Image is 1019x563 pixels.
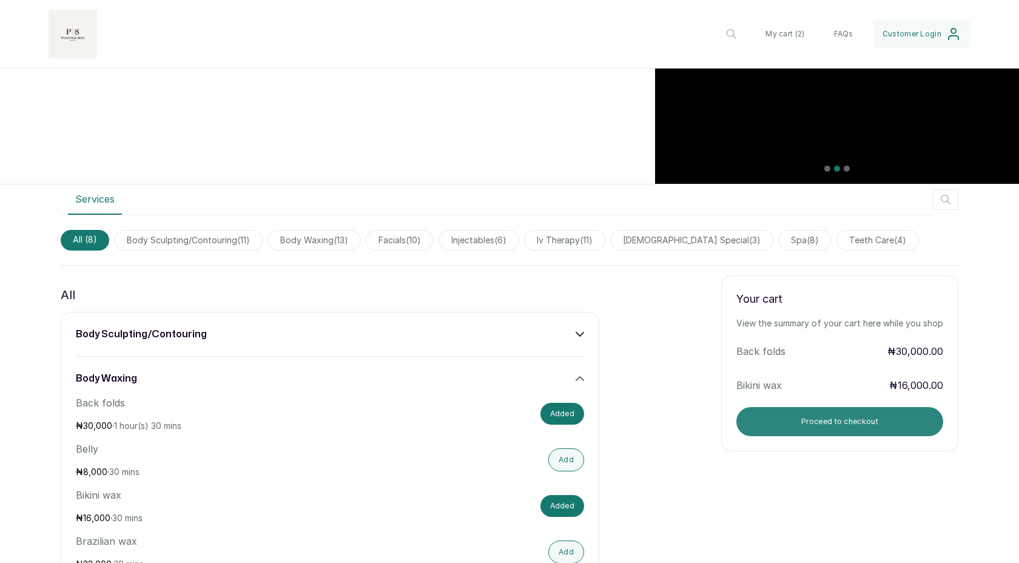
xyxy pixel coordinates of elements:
[836,230,919,251] span: teeth care(4)
[76,327,207,342] h3: body sculpting/contouring
[76,488,432,502] p: Bikini wax
[736,291,943,308] p: Your cart
[778,230,832,251] span: spa(8)
[76,396,432,410] p: Back folds
[112,513,143,523] span: 30 mins
[887,344,943,359] p: ₦30,000.00
[68,184,122,215] button: Services
[540,495,585,517] button: Added
[76,442,432,456] p: Belly
[83,467,107,477] span: 8,000
[756,19,814,49] button: My cart (2)
[61,285,75,305] p: All
[76,534,432,548] p: Brazilian wax
[824,19,863,49] button: FAQs
[267,230,361,251] span: body waxing(13)
[540,403,585,425] button: Added
[736,378,881,393] p: Bikini wax
[610,230,773,251] span: [DEMOGRAPHIC_DATA] special(3)
[524,230,605,251] span: iv therapy(11)
[889,378,943,393] p: ₦16,000.00
[83,513,110,523] span: 16,000
[873,19,970,49] button: Customer Login
[76,466,432,478] p: ₦ ·
[736,317,943,329] p: View the summary of your cart here while you shop
[49,10,97,58] img: business logo
[548,448,584,471] button: Add
[76,420,432,432] p: ₦ ·
[76,512,432,524] p: ₦ ·
[366,230,434,251] span: facials(10)
[114,420,181,431] span: 1 hour(s) 30 mins
[883,29,941,39] span: Customer Login
[114,230,263,251] span: body sculpting/contouring(11)
[76,371,137,386] h3: body waxing
[439,230,519,251] span: injectables(6)
[736,344,881,359] p: Back folds
[83,420,112,431] span: 30,000
[109,467,140,477] span: 30 mins
[736,407,943,436] button: Proceed to checkout
[61,230,109,251] span: All (8)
